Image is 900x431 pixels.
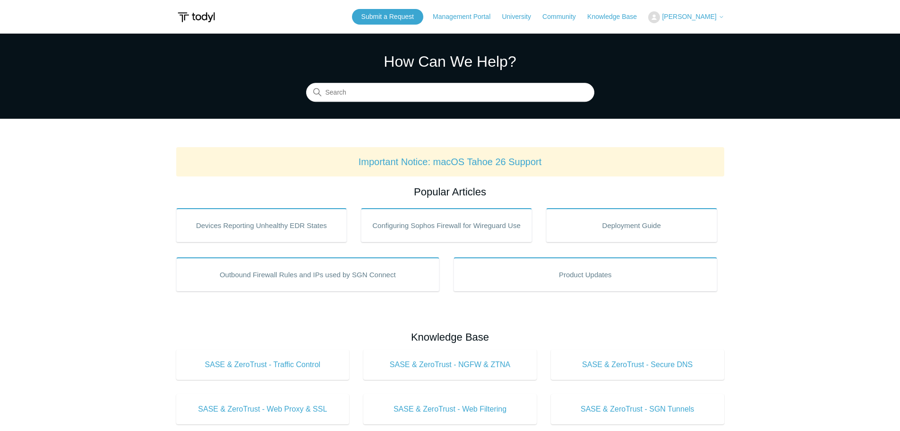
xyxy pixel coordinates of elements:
span: SASE & ZeroTrust - SGN Tunnels [565,404,710,415]
button: [PERSON_NAME] [648,11,724,23]
a: Configuring Sophos Firewall for Wireguard Use [361,208,532,242]
span: SASE & ZeroTrust - Traffic Control [190,359,335,370]
a: Important Notice: macOS Tahoe 26 Support [359,157,542,167]
a: Deployment Guide [546,208,717,242]
a: SASE & ZeroTrust - Traffic Control [176,350,350,380]
span: SASE & ZeroTrust - Web Filtering [377,404,523,415]
h2: Popular Articles [176,184,724,200]
a: University [502,12,540,22]
span: SASE & ZeroTrust - Secure DNS [565,359,710,370]
a: SASE & ZeroTrust - Web Filtering [363,394,537,424]
img: Todyl Support Center Help Center home page [176,9,216,26]
a: Submit a Request [352,9,423,25]
a: Knowledge Base [587,12,646,22]
a: Community [542,12,585,22]
a: Outbound Firewall Rules and IPs used by SGN Connect [176,257,440,291]
span: SASE & ZeroTrust - NGFW & ZTNA [377,359,523,370]
a: Management Portal [433,12,500,22]
input: Search [306,83,594,102]
h2: Knowledge Base [176,329,724,345]
a: SASE & ZeroTrust - Secure DNS [551,350,724,380]
a: SASE & ZeroTrust - NGFW & ZTNA [363,350,537,380]
a: Devices Reporting Unhealthy EDR States [176,208,347,242]
h1: How Can We Help? [306,50,594,73]
a: Product Updates [454,257,717,291]
a: SASE & ZeroTrust - Web Proxy & SSL [176,394,350,424]
span: [PERSON_NAME] [662,13,716,20]
span: SASE & ZeroTrust - Web Proxy & SSL [190,404,335,415]
a: SASE & ZeroTrust - SGN Tunnels [551,394,724,424]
